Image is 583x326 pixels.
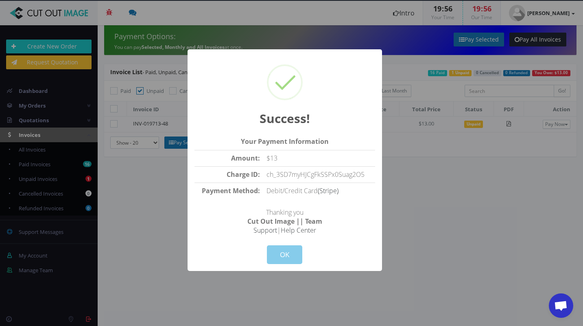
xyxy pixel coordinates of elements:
[231,154,260,163] strong: Amount:
[318,186,338,195] a: (Stripe)
[549,293,573,318] div: Open chat
[253,226,277,235] a: Support
[263,183,375,198] td: Debit/Credit Card
[194,199,375,235] p: Thanking you |
[281,226,316,235] a: Help Center
[241,137,329,146] strong: Your Payment Information
[227,170,260,179] strong: Charge ID:
[263,150,375,167] td: $13
[202,186,260,195] strong: Payment Method:
[247,217,322,226] strong: Cut Out Image || Team
[194,110,375,127] h2: Success!
[263,166,375,183] td: ch_3SD7myHJCgFkSSPx0Suag2O5
[267,245,302,264] button: OK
